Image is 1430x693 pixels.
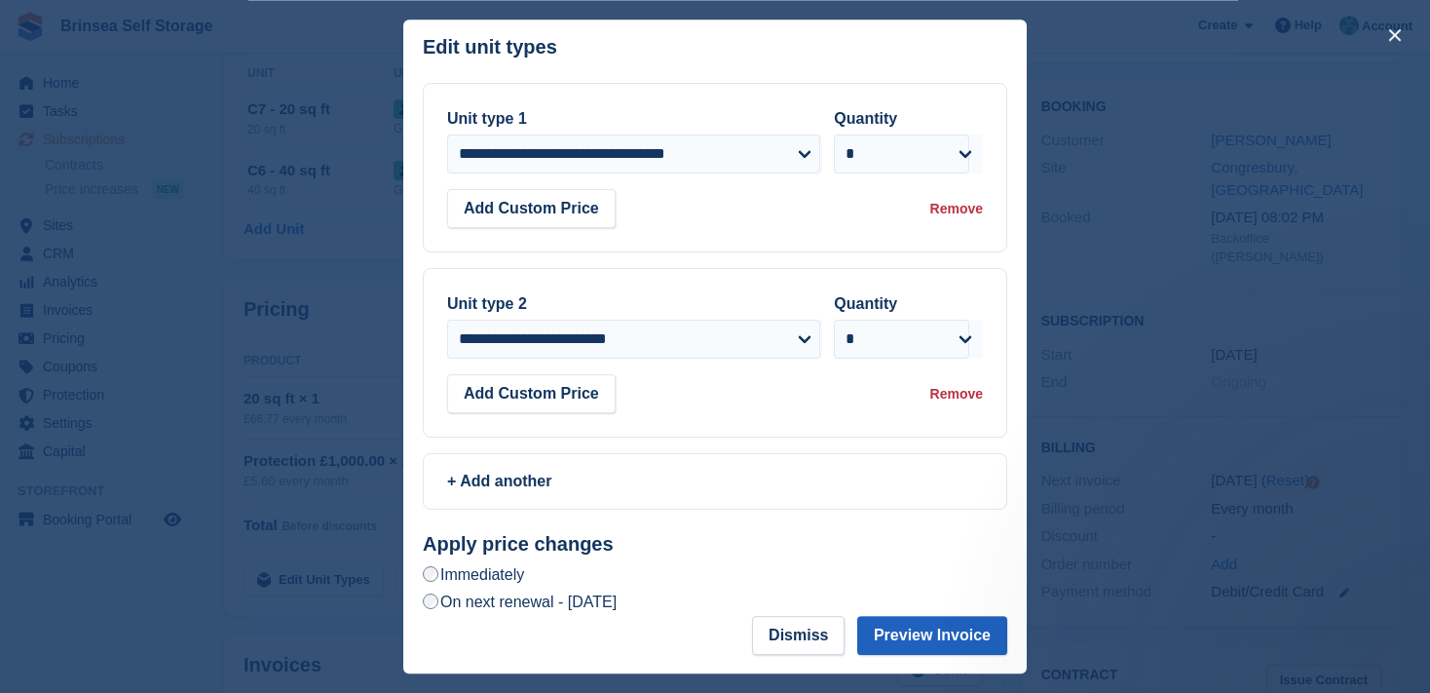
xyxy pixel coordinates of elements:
label: Quantity [834,295,897,312]
div: + Add another [447,470,983,493]
button: Add Custom Price [447,374,616,413]
button: Add Custom Price [447,189,616,228]
strong: Apply price changes [423,533,614,555]
div: Remove [930,384,983,404]
button: Dismiss [752,616,845,655]
label: On next renewal - [DATE] [423,592,617,612]
label: Quantity [834,110,897,127]
label: Immediately [423,564,524,585]
label: Unit type 2 [447,295,527,312]
button: Preview Invoice [857,616,1007,655]
input: Immediately [423,566,438,582]
a: + Add another [423,453,1007,510]
p: Edit unit types [423,36,557,58]
button: close [1379,19,1411,51]
label: Unit type 1 [447,110,527,127]
input: On next renewal - [DATE] [423,594,438,609]
div: Remove [930,199,983,219]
